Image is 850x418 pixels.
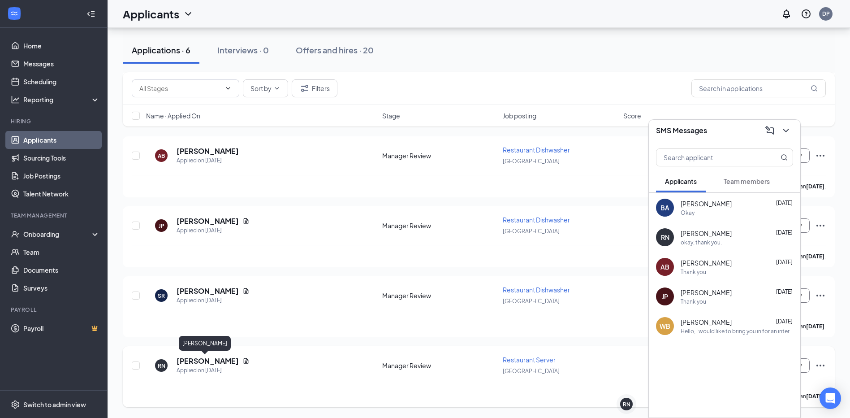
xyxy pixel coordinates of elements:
span: [PERSON_NAME] [681,199,732,208]
svg: Document [242,287,250,295]
a: Surveys [23,279,100,297]
div: Interviews · 0 [217,44,269,56]
span: Restaurant Dishwasher [503,146,570,154]
svg: UserCheck [11,230,20,239]
span: [GEOGRAPHIC_DATA] [503,368,560,374]
div: Onboarding [23,230,92,239]
span: [PERSON_NAME] [681,229,732,238]
svg: ChevronDown [183,9,194,19]
svg: QuestionInfo [801,9,811,19]
a: Job Postings [23,167,100,185]
span: [PERSON_NAME] [681,318,732,327]
a: Home [23,37,100,55]
span: Sort by [250,85,272,91]
div: Payroll [11,306,98,313]
span: Restaurant Dishwasher [503,286,570,294]
div: Applied on [DATE] [177,366,250,375]
span: Applicants [665,177,697,185]
div: AB [158,152,165,160]
div: Applied on [DATE] [177,296,250,305]
div: Applied on [DATE] [177,156,239,165]
h3: SMS Messages [656,126,707,135]
div: Offers and hires · 20 [296,44,374,56]
div: Manager Review [382,151,497,160]
h5: [PERSON_NAME] [177,286,239,296]
a: Team [23,243,100,261]
svg: ChevronDown [273,85,280,92]
button: ComposeMessage [763,123,777,138]
span: [GEOGRAPHIC_DATA] [503,298,560,305]
svg: WorkstreamLogo [10,9,19,18]
span: Name · Applied On [146,111,200,120]
div: Manager Review [382,221,497,230]
h5: [PERSON_NAME] [177,216,239,226]
div: SR [158,292,165,300]
h1: Applicants [123,6,179,22]
div: Reporting [23,95,100,104]
a: Talent Network [23,185,100,203]
svg: ChevronDown [781,125,791,136]
span: Restaurant Dishwasher [503,216,570,224]
div: Applied on [DATE] [177,226,250,235]
h5: [PERSON_NAME] [177,146,239,156]
div: Open Intercom Messenger [820,388,841,409]
span: Score [623,111,641,120]
span: Team members [724,177,770,185]
svg: Notifications [781,9,792,19]
span: [PERSON_NAME] [681,288,732,297]
svg: Document [242,218,250,225]
b: [DATE] [806,323,824,330]
svg: Settings [11,400,20,409]
span: [GEOGRAPHIC_DATA] [503,228,560,235]
div: Hello, I would like to bring you in for an interview. I can meet with you [DATE] after school if ... [681,327,793,335]
span: [PERSON_NAME] [681,258,732,267]
div: RN [661,233,669,242]
button: Sort byChevronDown [243,79,288,97]
span: [DATE] [776,200,793,206]
a: Scheduling [23,73,100,91]
span: [DATE] [776,229,793,236]
span: Job posting [503,111,536,120]
div: WB [660,322,670,331]
a: PayrollCrown [23,319,100,337]
div: Thank you [681,268,706,276]
div: BA [660,203,669,212]
div: RN [158,362,165,370]
span: [GEOGRAPHIC_DATA] [503,158,560,165]
svg: MagnifyingGlass [811,85,818,92]
div: Switch to admin view [23,400,86,409]
div: Team Management [11,212,98,219]
div: Manager Review [382,361,497,370]
svg: Analysis [11,95,20,104]
div: [PERSON_NAME] [179,336,231,351]
div: JP [159,222,164,230]
svg: ComposeMessage [764,125,775,136]
a: Sourcing Tools [23,149,100,167]
svg: Document [242,357,250,365]
svg: Filter [299,83,310,94]
div: Applications · 6 [132,44,190,56]
div: okay, thank you. [681,239,722,246]
div: DP [822,10,830,17]
button: Filter Filters [292,79,337,97]
svg: Collapse [86,9,95,18]
b: [DATE] [806,393,824,400]
span: Restaurant Server [503,356,556,364]
svg: Ellipses [815,360,826,371]
input: Search in applications [691,79,826,97]
button: ChevronDown [779,123,793,138]
svg: Ellipses [815,220,826,231]
span: [DATE] [776,259,793,266]
input: Search applicant [656,149,763,166]
span: Stage [382,111,400,120]
a: Messages [23,55,100,73]
div: Okay [681,209,695,217]
span: [DATE] [776,288,793,295]
span: [DATE] [776,318,793,325]
svg: Ellipses [815,290,826,301]
a: Applicants [23,131,100,149]
a: Documents [23,261,100,279]
svg: MagnifyingGlass [781,154,788,161]
b: [DATE] [806,183,824,190]
div: AB [660,262,669,271]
